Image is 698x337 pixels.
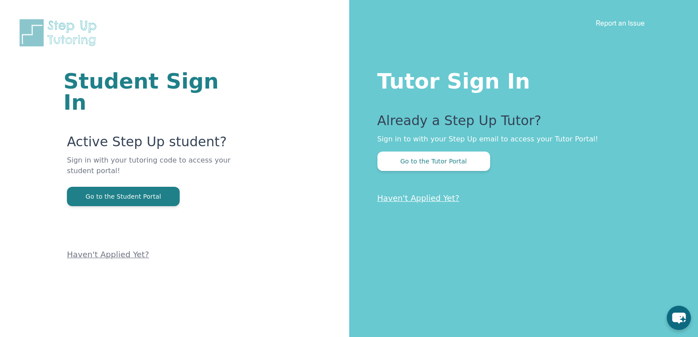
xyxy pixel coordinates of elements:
a: Go to the Student Portal [67,192,180,200]
button: Go to the Student Portal [67,187,180,206]
p: Sign in to with your Step Up email to access your Tutor Portal! [377,134,663,144]
img: Step Up Tutoring horizontal logo [18,18,102,48]
h1: Student Sign In [63,70,244,113]
h1: Tutor Sign In [377,67,663,92]
button: Go to the Tutor Portal [377,152,490,171]
a: Report an Issue [596,19,645,27]
a: Haven't Applied Yet? [67,250,149,259]
a: Go to the Tutor Portal [377,157,490,165]
p: Active Step Up student? [67,134,244,155]
a: Haven't Applied Yet? [377,193,460,203]
button: chat-button [667,306,691,330]
p: Already a Step Up Tutor? [377,113,663,134]
p: Sign in with your tutoring code to access your student portal! [67,155,244,187]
